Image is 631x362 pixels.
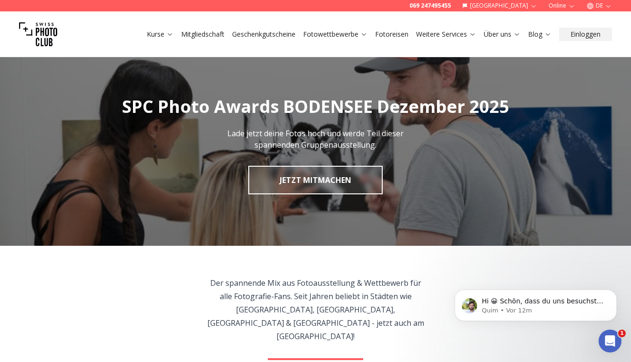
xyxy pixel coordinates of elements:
iframe: Intercom notifications Nachricht [440,270,631,336]
a: Weitere Services [416,30,476,39]
p: Lade jetzt deine Fotos hoch und werde Teil dieser spannenden Gruppenausstellung. [209,128,422,151]
iframe: Intercom live chat [599,330,621,352]
a: Mitgliedschaft [181,30,224,39]
a: Fotowettbewerbe [303,30,367,39]
a: JETZT MITMACHEN [248,166,383,194]
a: Blog [528,30,551,39]
span: 1 [618,330,626,337]
button: Weitere Services [412,28,480,41]
button: Über uns [480,28,524,41]
button: Mitgliedschaft [177,28,228,41]
a: Kurse [147,30,173,39]
button: Fotoreisen [371,28,412,41]
a: Fotoreisen [375,30,408,39]
img: Swiss photo club [19,15,57,53]
button: Blog [524,28,555,41]
a: Geschenkgutscheine [232,30,295,39]
p: Der spannende Mix aus Fotoausstellung & Wettbewerb für alle Fotografie-Fans. Seit Jahren beliebt ... [207,276,425,343]
button: Fotowettbewerbe [299,28,371,41]
button: Geschenkgutscheine [228,28,299,41]
a: Über uns [484,30,520,39]
a: 069 247495455 [409,2,451,10]
button: Einloggen [559,28,612,41]
button: Kurse [143,28,177,41]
